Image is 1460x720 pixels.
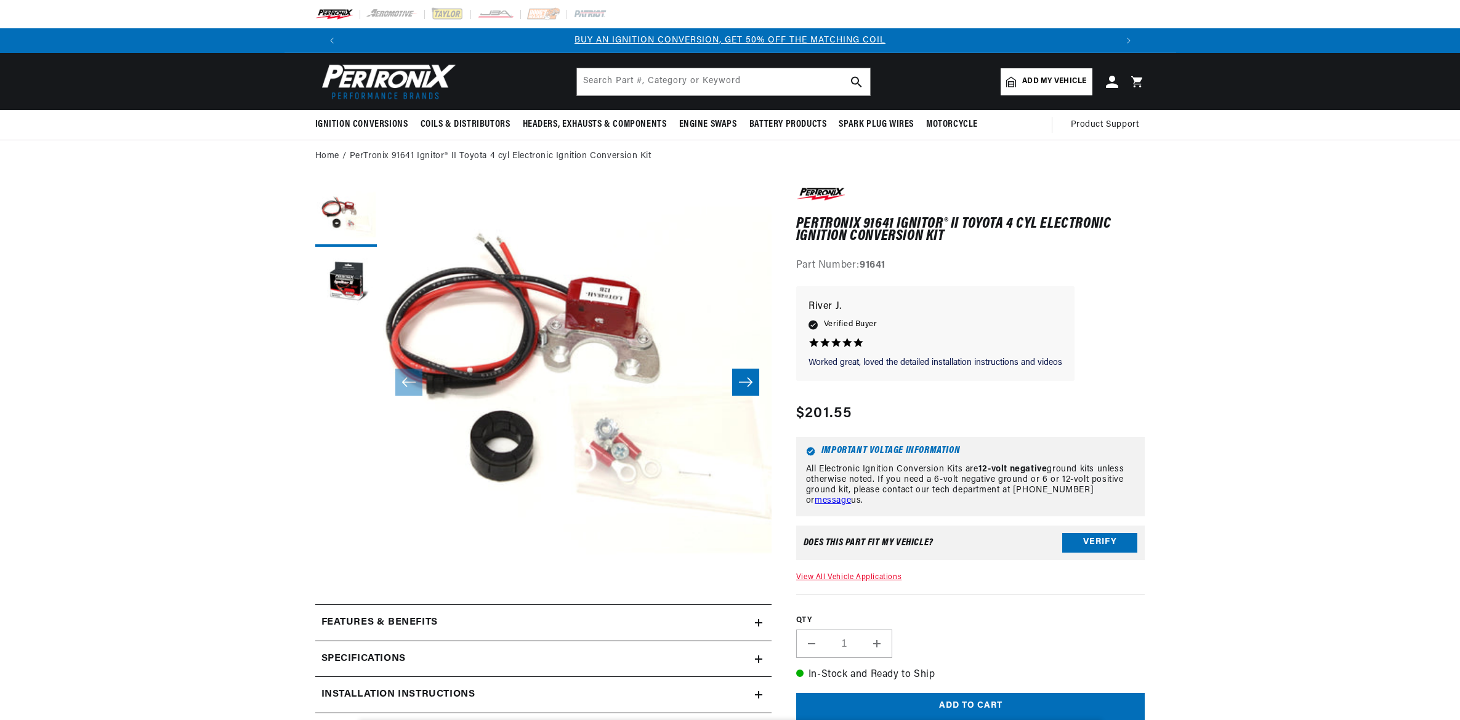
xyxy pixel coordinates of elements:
[315,605,772,641] summary: Features & Benefits
[1116,28,1141,53] button: Translation missing: en.sections.announcements.next_announcement
[315,677,772,713] summary: Installation instructions
[809,298,1062,316] p: River J.
[315,150,1145,163] nav: breadcrumbs
[796,667,1145,683] p: In-Stock and Ready to Ship
[978,465,1047,474] strong: 12-volt negative
[796,574,901,581] a: View All Vehicle Applications
[796,402,852,425] span: $201.55
[1071,118,1139,132] span: Product Support
[804,538,934,548] div: Does This part fit My vehicle?
[796,258,1145,274] div: Part Number:
[796,615,1145,626] label: QTY
[809,357,1062,369] p: Worked great, loved the detailed installation instructions and videos
[315,60,457,103] img: Pertronix
[315,641,772,677] summary: Specifications
[321,687,475,703] h2: Installation instructions
[315,185,377,247] button: Load image 1 in gallery view
[824,318,877,331] span: Verified Buyer
[523,118,667,131] span: Headers, Exhausts & Components
[517,110,673,139] summary: Headers, Exhausts & Components
[315,185,772,580] media-gallery: Gallery Viewer
[673,110,743,139] summary: Engine Swaps
[421,118,510,131] span: Coils & Distributors
[806,465,1135,506] p: All Electronic Ignition Conversion Kits are ground kits unless otherwise noted. If you need a 6-v...
[815,496,851,505] a: message
[395,369,422,396] button: Slide left
[315,253,377,314] button: Load image 2 in gallery view
[843,68,870,95] button: search button
[284,28,1176,53] slideshow-component: Translation missing: en.sections.announcements.announcement_bar
[350,150,651,163] a: PerTronix 91641 Ignitor® II Toyota 4 cyl Electronic Ignition Conversion Kit
[920,110,984,139] summary: Motorcycle
[344,34,1116,47] div: Announcement
[860,260,885,270] strong: 91641
[926,118,978,131] span: Motorcycle
[1001,68,1092,95] a: Add my vehicle
[577,68,870,95] input: Search Part #, Category or Keyword
[796,218,1145,243] h1: PerTronix 91641 Ignitor® II Toyota 4 cyl Electronic Ignition Conversion Kit
[320,28,344,53] button: Translation missing: en.sections.announcements.previous_announcement
[414,110,517,139] summary: Coils & Distributors
[575,36,885,45] a: BUY AN IGNITION CONVERSION, GET 50% OFF THE MATCHING COIL
[839,118,914,131] span: Spark Plug Wires
[315,150,339,163] a: Home
[806,447,1135,456] h6: Important Voltage Information
[1022,76,1086,87] span: Add my vehicle
[749,118,827,131] span: Battery Products
[344,34,1116,47] div: 1 of 3
[1062,533,1137,553] button: Verify
[315,118,408,131] span: Ignition Conversions
[679,118,737,131] span: Engine Swaps
[743,110,833,139] summary: Battery Products
[1071,110,1145,140] summary: Product Support
[732,369,759,396] button: Slide right
[321,651,406,667] h2: Specifications
[833,110,920,139] summary: Spark Plug Wires
[321,615,438,631] h2: Features & Benefits
[315,110,414,139] summary: Ignition Conversions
